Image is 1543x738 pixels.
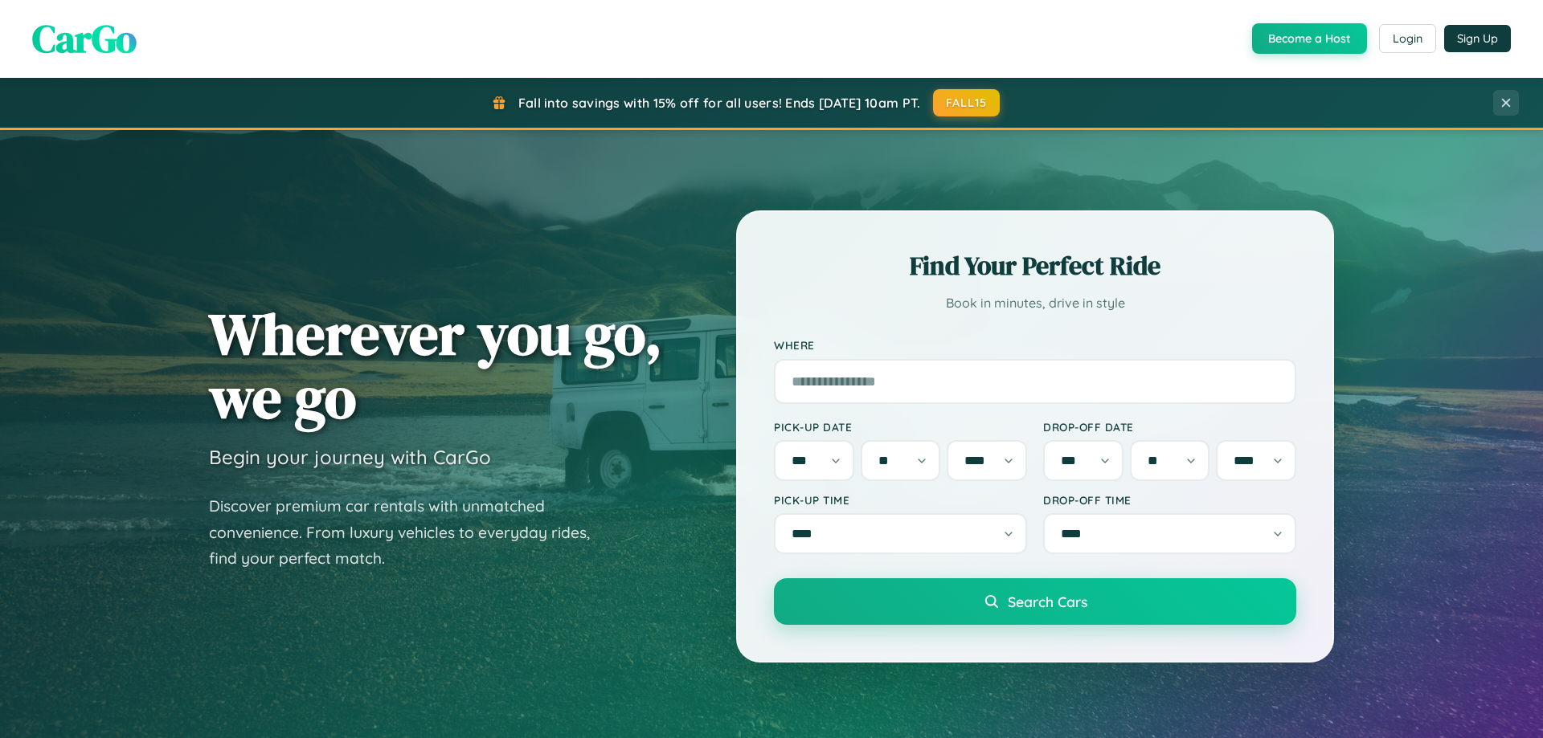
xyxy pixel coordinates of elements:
label: Pick-up Time [774,493,1027,507]
span: Fall into savings with 15% off for all users! Ends [DATE] 10am PT. [518,95,921,111]
h2: Find Your Perfect Ride [774,248,1296,283]
p: Book in minutes, drive in style [774,292,1296,315]
label: Drop-off Time [1043,493,1296,507]
button: Sign Up [1444,25,1511,52]
button: FALL15 [933,89,1001,116]
label: Drop-off Date [1043,420,1296,434]
h1: Wherever you go, we go [209,302,662,429]
span: Search Cars [1008,593,1087,610]
button: Search Cars [774,578,1296,625]
p: Discover premium car rentals with unmatched convenience. From luxury vehicles to everyday rides, ... [209,493,611,572]
h3: Begin your journey with CarGo [209,445,491,469]
button: Become a Host [1252,23,1367,54]
label: Pick-up Date [774,420,1027,434]
label: Where [774,339,1296,353]
button: Login [1379,24,1436,53]
span: CarGo [32,12,137,65]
